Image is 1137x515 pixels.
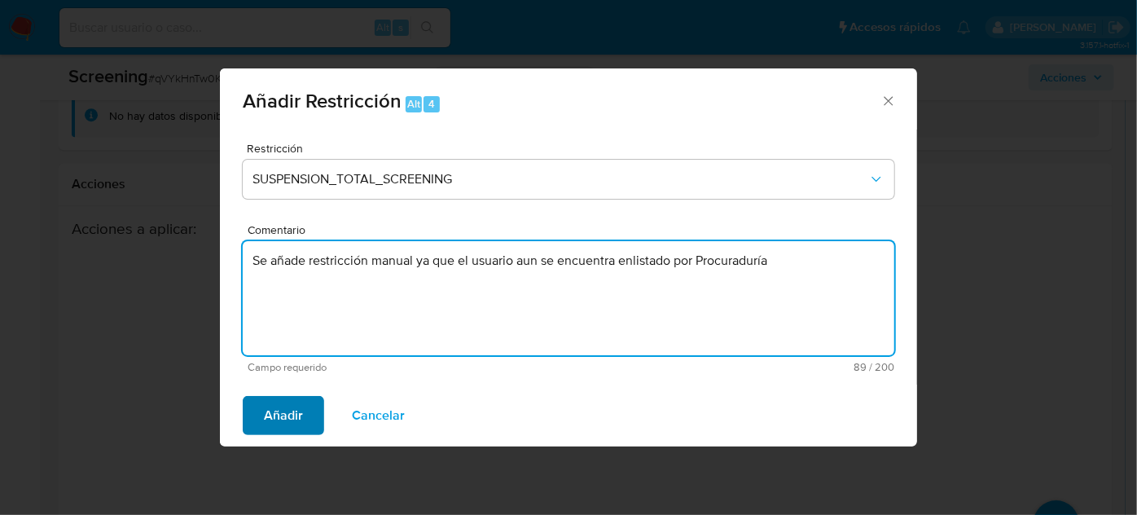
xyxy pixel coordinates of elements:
span: SUSPENSION_TOTAL_SCREENING [252,171,868,187]
span: Campo requerido [248,362,571,373]
span: Cancelar [352,398,405,434]
span: Alt [407,96,420,112]
span: Añadir Restricción [243,86,402,115]
span: Máximo 200 caracteres [571,362,894,372]
span: Comentario [248,224,899,236]
span: 4 [428,96,435,112]
textarea: Se añade restricción manual ya que el usuario aun se encuentra enlistado por Procuraduría [243,241,894,355]
button: Cerrar ventana [880,93,895,108]
button: Añadir [243,396,324,435]
button: Cancelar [331,396,426,435]
span: Añadir [264,398,303,434]
span: Restricción [247,143,898,154]
button: Restriction [243,160,894,199]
